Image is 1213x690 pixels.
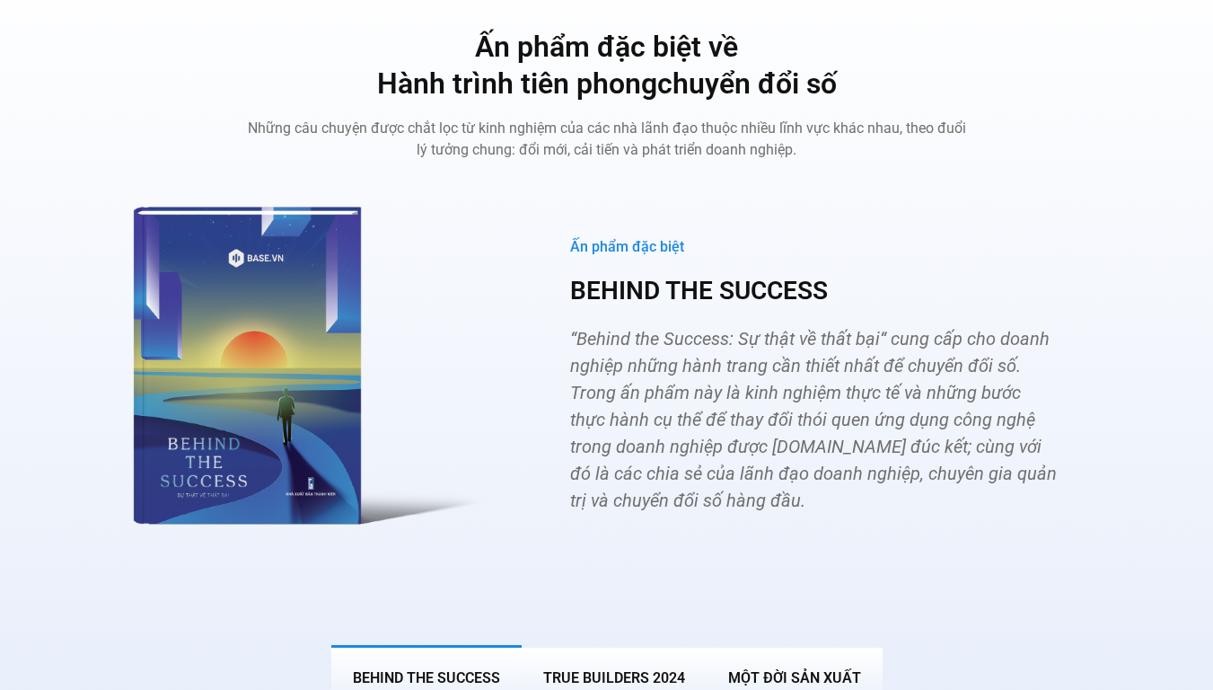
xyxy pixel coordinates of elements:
[248,118,966,161] p: Những câu chuyện được chắt lọc từ kinh nghiệm của các nhà lãnh đạo thuộc nhiều lĩnh vực khác nhau...
[543,669,685,686] span: True Builders 2024
[353,669,500,686] span: BEHIND THE SUCCESS
[570,325,1058,514] p: “Behind the Success: Sự thật về thất bại“ cung cấp cho doanh nghiệp những hành trang cần thiết nh...
[248,29,966,103] h2: Ấn phẩm đặc biệt về Hành trình tiên phong
[728,669,861,686] span: MỘT ĐỜI SẢN XUẤT
[570,238,1058,257] div: Ấn phẩm đặc biệt
[570,275,1058,307] h3: BEHIND THE SUCCESS
[657,66,837,101] span: chuyển đổi số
